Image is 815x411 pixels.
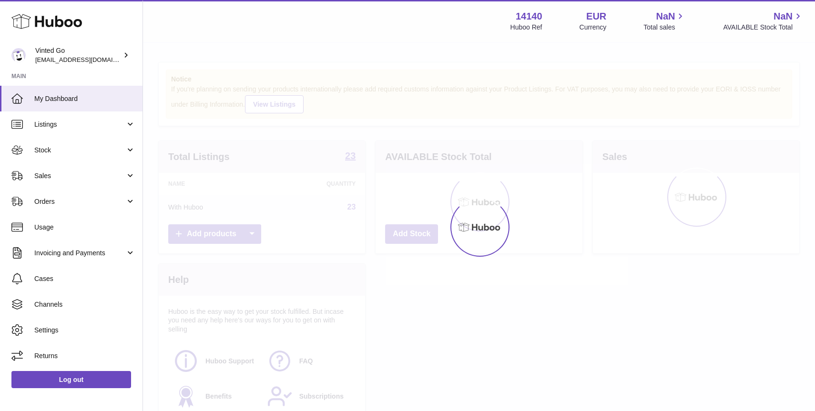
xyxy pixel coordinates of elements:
[34,197,125,206] span: Orders
[34,249,125,258] span: Invoicing and Payments
[34,351,135,361] span: Returns
[586,10,606,23] strong: EUR
[35,56,140,63] span: [EMAIL_ADDRESS][DOMAIN_NAME]
[656,10,675,23] span: NaN
[11,371,131,388] a: Log out
[516,10,542,23] strong: 14140
[643,10,686,32] a: NaN Total sales
[34,120,125,129] span: Listings
[774,10,793,23] span: NaN
[11,48,26,62] img: giedre.bartusyte@vinted.com
[723,10,804,32] a: NaN AVAILABLE Stock Total
[35,46,121,64] div: Vinted Go
[723,23,804,32] span: AVAILABLE Stock Total
[34,94,135,103] span: My Dashboard
[34,300,135,309] span: Channels
[580,23,607,32] div: Currency
[34,223,135,232] span: Usage
[510,23,542,32] div: Huboo Ref
[34,326,135,335] span: Settings
[34,171,125,180] span: Sales
[34,274,135,283] span: Cases
[643,23,686,32] span: Total sales
[34,146,125,155] span: Stock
